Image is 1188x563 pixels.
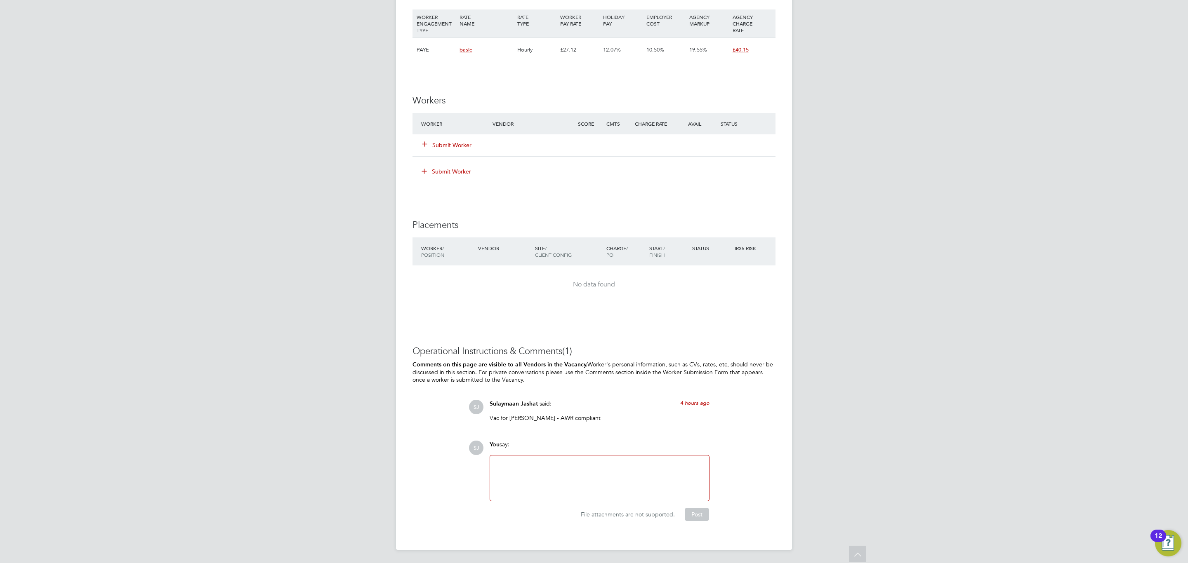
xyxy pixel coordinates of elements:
[490,441,709,455] div: say:
[633,116,676,131] div: Charge Rate
[690,241,733,256] div: Status
[469,400,483,414] span: SJ
[416,165,478,178] button: Submit Worker
[490,441,500,448] span: You
[685,508,709,521] button: Post
[457,9,515,31] div: RATE NAME
[687,9,730,31] div: AGENCY MARKUP
[558,9,601,31] div: WORKER PAY RATE
[419,241,476,262] div: Worker
[647,241,690,262] div: Start
[412,219,775,231] h3: Placements
[515,9,558,31] div: RATE TYPE
[412,361,775,384] p: Worker's personal information, such as CVs, rates, etc, should never be discussed in this section...
[515,38,558,62] div: Hourly
[415,9,457,38] div: WORKER ENGAGEMENT TYPE
[689,46,707,53] span: 19.55%
[533,241,604,262] div: Site
[421,245,444,258] span: / Position
[646,46,664,53] span: 10.50%
[412,361,587,368] b: Comments on this page are visible to all Vendors in the Vacancy.
[604,116,633,131] div: Cmts
[1155,536,1162,547] div: 12
[469,441,483,455] span: SJ
[581,511,675,518] span: File attachments are not supported.
[490,400,538,407] span: Sulaymaan Jashat
[412,345,775,357] h3: Operational Instructions & Comments
[1155,530,1181,556] button: Open Resource Center, 12 new notifications
[601,9,644,31] div: HOLIDAY PAY
[422,141,472,149] button: Submit Worker
[415,38,457,62] div: PAYE
[649,245,665,258] span: / Finish
[540,400,552,407] span: said:
[535,245,572,258] span: / Client Config
[680,399,709,406] span: 4 hours ago
[562,345,572,357] span: (1)
[731,9,773,38] div: AGENCY CHARGE RATE
[476,241,533,256] div: Vendor
[412,95,775,107] h3: Workers
[460,46,472,53] span: basic
[421,280,767,289] div: No data found
[606,245,628,258] span: / PO
[733,46,749,53] span: £40.15
[676,116,719,131] div: Avail
[604,241,647,262] div: Charge
[733,241,761,256] div: IR35 Risk
[490,414,709,422] p: Vac for [PERSON_NAME] - AWR compliant
[603,46,621,53] span: 12.07%
[576,116,604,131] div: Score
[419,116,490,131] div: Worker
[490,116,576,131] div: Vendor
[644,9,687,31] div: EMPLOYER COST
[719,116,775,131] div: Status
[558,38,601,62] div: £27.12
